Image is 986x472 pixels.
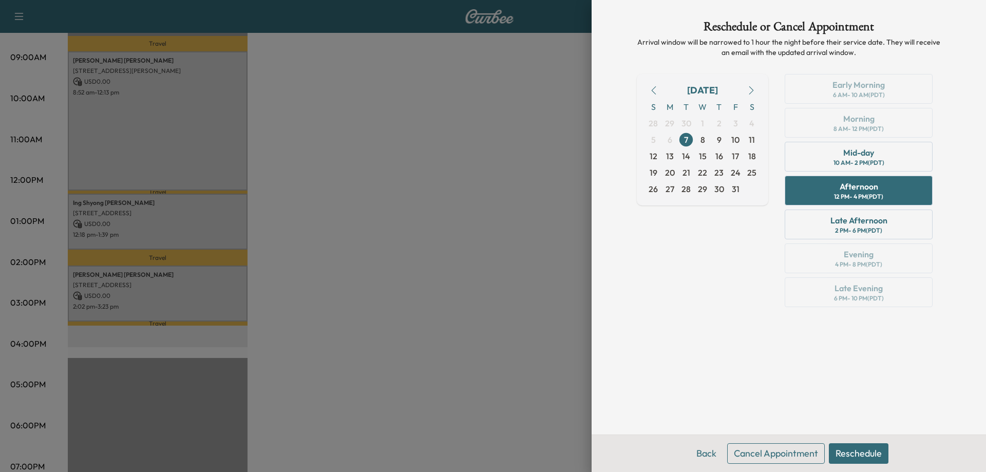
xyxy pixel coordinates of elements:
[637,37,941,58] p: Arrival window will be narrowed to 1 hour the night before their service date. They will receive ...
[731,166,741,179] span: 24
[829,443,888,464] button: Reschedule
[698,166,707,179] span: 22
[717,117,722,129] span: 2
[840,180,878,193] div: Afternoon
[651,134,656,146] span: 5
[731,134,739,146] span: 10
[650,166,657,179] span: 19
[649,183,658,195] span: 26
[843,146,874,159] div: Mid-day
[714,166,724,179] span: 23
[684,134,688,146] span: 7
[682,166,690,179] span: 21
[749,134,755,146] span: 11
[661,99,678,115] span: M
[687,83,718,98] div: [DATE]
[668,134,672,146] span: 6
[733,117,738,129] span: 3
[700,134,705,146] span: 8
[748,150,756,162] span: 18
[715,150,723,162] span: 16
[699,150,707,162] span: 15
[694,99,711,115] span: W
[637,21,941,37] h1: Reschedule or Cancel Appointment
[666,183,674,195] span: 27
[830,214,887,226] div: Late Afternoon
[717,134,722,146] span: 9
[834,193,883,201] div: 12 PM - 4 PM (PDT)
[665,166,675,179] span: 20
[666,150,674,162] span: 13
[747,166,756,179] span: 25
[678,99,694,115] span: T
[727,99,744,115] span: F
[698,183,707,195] span: 29
[682,150,690,162] span: 14
[749,117,754,129] span: 4
[701,117,704,129] span: 1
[835,226,882,235] div: 2 PM - 6 PM (PDT)
[645,99,661,115] span: S
[833,159,884,167] div: 10 AM - 2 PM (PDT)
[744,99,760,115] span: S
[650,150,657,162] span: 12
[649,117,658,129] span: 28
[690,443,723,464] button: Back
[727,443,825,464] button: Cancel Appointment
[732,183,739,195] span: 31
[711,99,727,115] span: T
[665,117,674,129] span: 29
[681,117,691,129] span: 30
[732,150,739,162] span: 17
[681,183,691,195] span: 28
[714,183,724,195] span: 30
